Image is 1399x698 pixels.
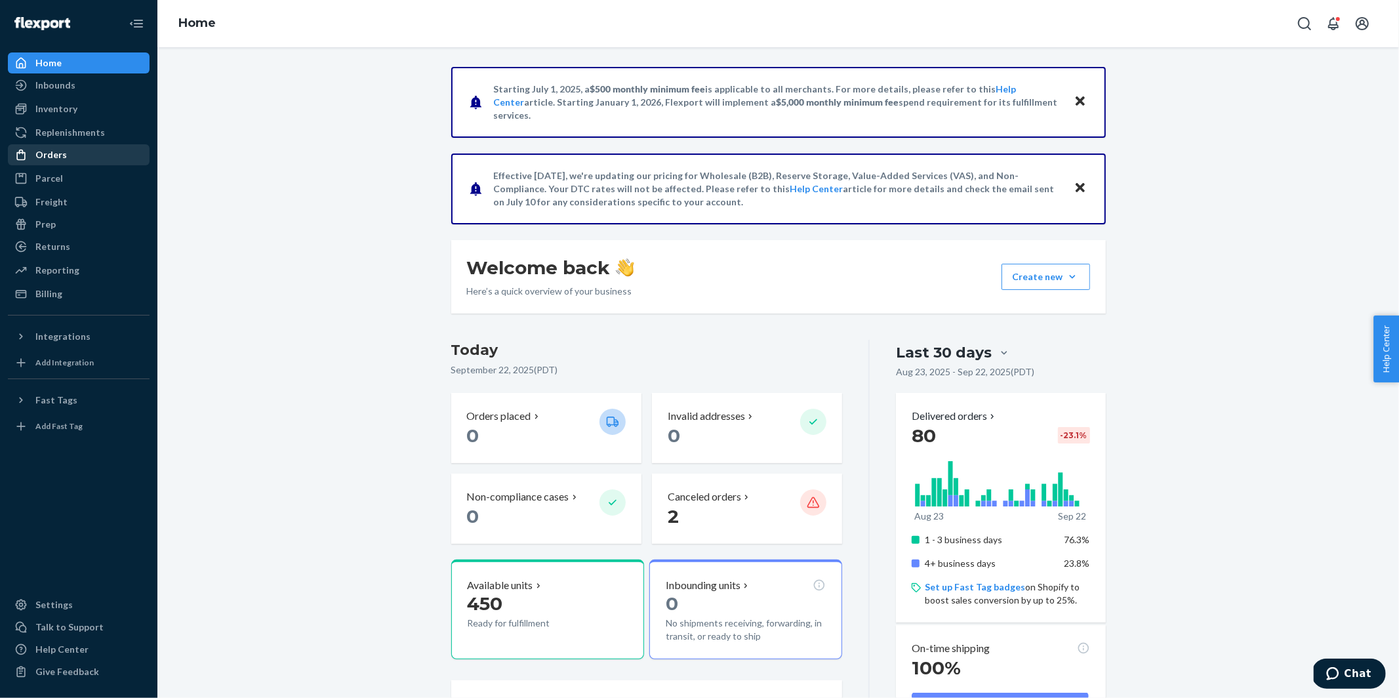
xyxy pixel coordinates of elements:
a: Billing [8,283,150,304]
div: Orders [35,148,67,161]
a: Reporting [8,260,150,281]
div: Reporting [35,264,79,277]
span: 0 [467,424,479,447]
p: September 22, 2025 ( PDT ) [451,363,843,377]
span: 0 [467,505,479,527]
a: Orders [8,144,150,165]
button: Canceled orders 2 [652,474,842,544]
div: Fast Tags [35,394,77,407]
span: 0 [668,424,680,447]
p: Canceled orders [668,489,741,504]
button: Delivered orders [912,409,998,424]
button: Fast Tags [8,390,150,411]
div: Replenishments [35,126,105,139]
a: Inbounds [8,75,150,96]
div: Billing [35,287,62,300]
p: Available units [468,578,533,593]
p: Sep 22 [1058,510,1086,523]
div: Talk to Support [35,621,104,634]
p: Here’s a quick overview of your business [467,285,634,298]
h3: Today [451,340,843,361]
div: Add Fast Tag [35,421,83,432]
button: Non-compliance cases 0 [451,474,641,544]
button: Open account menu [1349,10,1375,37]
iframe: Opens a widget where you can chat to one of our agents [1314,659,1386,691]
button: Available units450Ready for fulfillment [451,560,644,659]
span: 2 [668,505,679,527]
p: Effective [DATE], we're updating our pricing for Wholesale (B2B), Reserve Storage, Value-Added Se... [494,169,1061,209]
button: Open notifications [1320,10,1347,37]
button: Talk to Support [8,617,150,638]
div: Help Center [35,643,89,656]
img: hand-wave emoji [616,258,634,277]
button: Invalid addresses 0 [652,393,842,463]
div: Parcel [35,172,63,185]
span: 100% [912,657,961,679]
a: Add Integration [8,352,150,373]
a: Freight [8,192,150,213]
a: Inventory [8,98,150,119]
ol: breadcrumbs [168,5,226,43]
p: Orders placed [467,409,531,424]
a: Help Center [8,639,150,660]
button: Integrations [8,326,150,347]
div: Give Feedback [35,665,99,678]
p: No shipments receiving, forwarding, in transit, or ready to ship [666,617,826,643]
button: Close [1072,92,1089,112]
div: Prep [35,218,56,231]
span: $500 monthly minimum fee [590,83,706,94]
div: -23.1 % [1058,427,1090,443]
button: Create new [1002,264,1090,290]
a: Set up Fast Tag badges [925,581,1025,592]
p: 1 - 3 business days [925,533,1054,546]
a: Add Fast Tag [8,416,150,437]
div: Add Integration [35,357,94,368]
button: Give Feedback [8,661,150,682]
span: 76.3% [1064,534,1090,545]
a: Parcel [8,168,150,189]
p: 4+ business days [925,557,1054,570]
div: Inbounds [35,79,75,92]
p: Aug 23 [914,510,944,523]
div: Inventory [35,102,77,115]
div: Settings [35,598,73,611]
button: Close Navigation [123,10,150,37]
p: Starting July 1, 2025, a is applicable to all merchants. For more details, please refer to this a... [494,83,1061,122]
span: $5,000 monthly minimum fee [777,96,899,108]
a: Help Center [790,183,843,194]
span: 80 [912,424,936,447]
p: Ready for fulfillment [468,617,589,630]
img: Flexport logo [14,17,70,30]
p: On-time shipping [912,641,990,656]
button: Close [1072,179,1089,198]
a: Home [8,52,150,73]
p: Inbounding units [666,578,740,593]
p: Invalid addresses [668,409,745,424]
span: 23.8% [1064,558,1090,569]
a: Returns [8,236,150,257]
button: Open Search Box [1291,10,1318,37]
a: Prep [8,214,150,235]
div: Last 30 days [896,342,992,363]
h1: Welcome back [467,256,634,279]
span: 0 [666,592,678,615]
a: Settings [8,594,150,615]
a: Replenishments [8,122,150,143]
button: Orders placed 0 [451,393,641,463]
p: Aug 23, 2025 - Sep 22, 2025 ( PDT ) [896,365,1034,379]
div: Home [35,56,62,70]
button: Inbounding units0No shipments receiving, forwarding, in transit, or ready to ship [649,560,842,659]
div: Integrations [35,330,91,343]
div: Freight [35,195,68,209]
a: Home [178,16,216,30]
span: 450 [468,592,503,615]
p: Non-compliance cases [467,489,569,504]
p: on Shopify to boost sales conversion by up to 25%. [925,581,1089,607]
div: Returns [35,240,70,253]
button: Help Center [1373,316,1399,382]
